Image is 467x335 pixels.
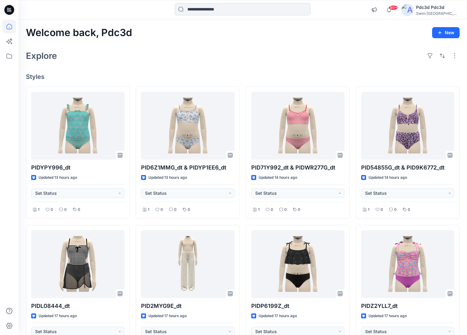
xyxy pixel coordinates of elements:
p: 0 [408,206,410,213]
a: PID6Z1MMG_dt & PIDYP1EE6_dt [141,92,234,160]
p: 0 [51,206,53,213]
p: 0 [284,206,287,213]
a: PIDL08444_dt [31,230,124,298]
p: Updated 17 hours ago [259,313,297,319]
p: PID54855G_dt & PID9K6772_dt [361,163,454,172]
a: PID71Y992_dt & PIDWR277G_dt [251,92,344,160]
p: PIDZ2YLL7_dt [361,302,454,310]
h2: Welcome back, Pdc3d [26,27,132,39]
a: PID54855G_dt & PID9K6772_dt [361,92,454,160]
p: Updated 14 hours ago [259,174,297,181]
p: PIDP6199Z_dt [251,302,344,310]
a: PIDZ2YLL7_dt [361,230,454,298]
p: Updated 14 hours ago [369,174,407,181]
p: 0 [271,206,273,213]
h4: Styles [26,73,460,80]
a: PIDYPY996_dt [31,92,124,160]
h2: Explore [26,51,57,61]
p: PID6Z1MMG_dt & PIDYP1EE6_dt [141,163,234,172]
p: PID71Y992_dt & PIDWR277G_dt [251,163,344,172]
a: PIDP6199Z_dt [251,230,344,298]
p: PIDYPY996_dt [31,163,124,172]
img: avatar [401,4,414,16]
p: 1 [38,206,40,213]
p: Updated 17 hours ago [148,313,187,319]
p: Updated 13 hours ago [148,174,187,181]
p: Updated 17 hours ago [369,313,407,319]
span: 99+ [389,5,398,10]
div: Swim [GEOGRAPHIC_DATA] [416,11,459,16]
p: 0 [78,206,80,213]
p: 1 [148,206,149,213]
p: 0 [174,206,177,213]
p: 1 [258,206,260,213]
p: Updated 13 hours ago [39,174,77,181]
p: 0 [298,206,300,213]
a: PID2MYG9E_dt [141,230,234,298]
p: 0 [64,206,67,213]
div: Pdc3d Pdc3d [416,4,459,11]
p: 0 [188,206,190,213]
button: New [432,27,460,38]
p: 0 [161,206,163,213]
p: 0 [394,206,397,213]
p: PID2MYG9E_dt [141,302,234,310]
p: 1 [368,206,369,213]
p: 0 [381,206,383,213]
p: PIDL08444_dt [31,302,124,310]
p: Updated 17 hours ago [39,313,77,319]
